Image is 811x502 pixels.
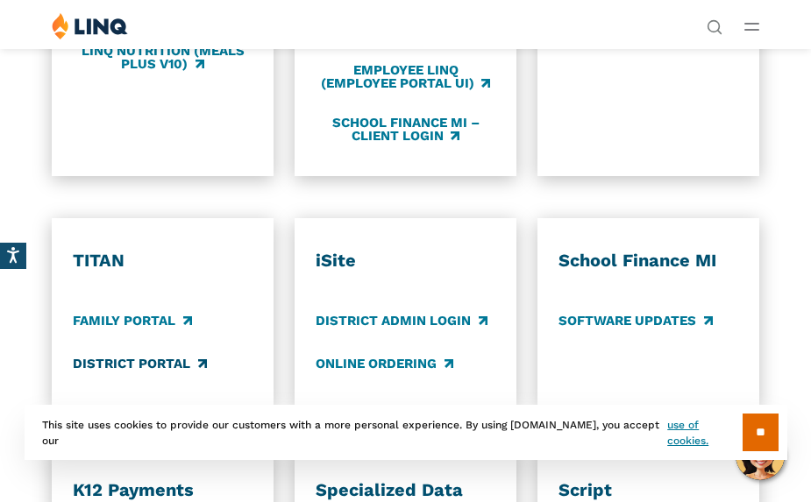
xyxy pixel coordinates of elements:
[73,43,252,72] a: LINQ Nutrition (Meals Plus v10)
[558,250,737,272] h3: School Finance MI
[558,311,712,330] a: Software Updates
[73,311,191,330] a: Family Portal
[52,12,128,39] img: LINQ | K‑12 Software
[667,417,742,449] a: use of cookies.
[73,354,206,373] a: District Portal
[25,405,787,460] div: This site uses cookies to provide our customers with a more personal experience. By using [DOMAIN...
[316,354,452,373] a: Online Ordering
[316,115,494,144] a: School Finance MI – Client Login
[744,17,759,36] button: Open Main Menu
[316,62,494,91] a: Employee LINQ (Employee Portal UI)
[558,479,737,502] h3: Script
[707,12,722,33] nav: Utility Navigation
[316,250,494,272] h3: iSite
[316,311,487,330] a: District Admin Login
[707,18,722,33] button: Open Search Bar
[73,250,252,272] h3: TITAN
